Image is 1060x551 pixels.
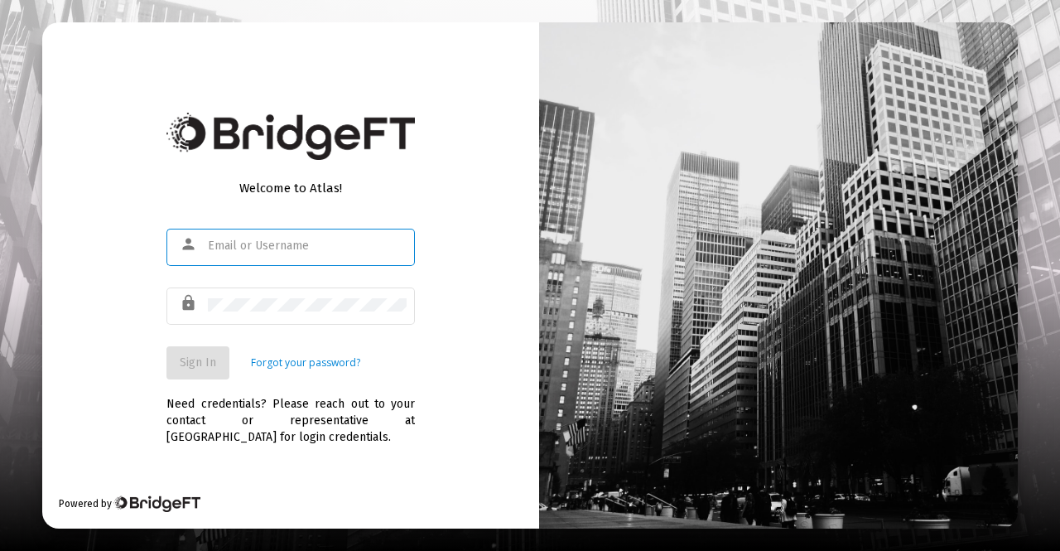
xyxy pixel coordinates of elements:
[59,495,200,512] div: Powered by
[251,355,360,371] a: Forgot your password?
[180,234,200,254] mat-icon: person
[180,293,200,313] mat-icon: lock
[166,379,415,446] div: Need credentials? Please reach out to your contact or representative at [GEOGRAPHIC_DATA] for log...
[166,346,229,379] button: Sign In
[166,113,415,160] img: Bridge Financial Technology Logo
[113,495,200,512] img: Bridge Financial Technology Logo
[166,180,415,196] div: Welcome to Atlas!
[180,355,216,370] span: Sign In
[208,239,407,253] input: Email or Username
